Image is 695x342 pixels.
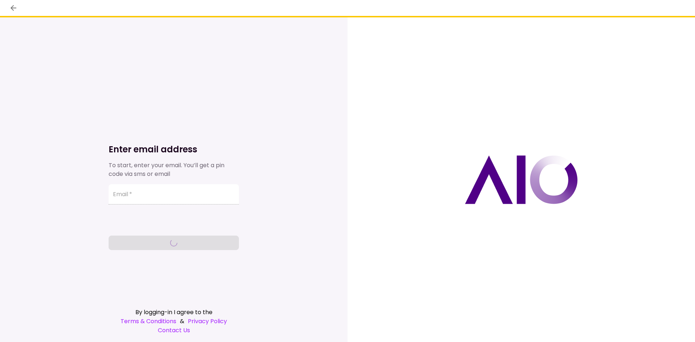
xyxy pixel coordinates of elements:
[188,317,227,326] a: Privacy Policy
[109,144,239,155] h1: Enter email address
[109,326,239,335] a: Contact Us
[7,2,20,14] button: back
[109,308,239,317] div: By logging-in I agree to the
[109,317,239,326] div: &
[465,155,578,204] img: AIO logo
[109,161,239,178] div: To start, enter your email. You’ll get a pin code via sms or email
[121,317,176,326] a: Terms & Conditions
